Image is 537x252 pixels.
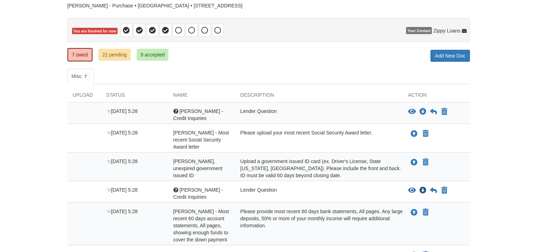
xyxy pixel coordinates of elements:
div: Upload a government issued ID card (ex. Driver's License, State [US_STATE], [GEOGRAPHIC_DATA]). P... [235,158,403,179]
button: Upload Fredda Morrison - Valid, unexpired government issued ID [410,158,418,167]
a: Download Susan Morrison - Credit Inquiries [419,188,426,193]
span: [DATE] 5:28 [106,130,138,136]
a: Misc [67,69,94,84]
span: 7 [82,73,90,80]
div: Name [168,91,235,102]
button: Declare Susan Morrison - Credit Inquiries not applicable [441,186,448,195]
a: Add New Doc [430,50,470,62]
button: Declare Susan Morrison - Most recent 60 days account statements, All pages, showing enough funds ... [422,208,429,217]
span: [PERSON_NAME] - Credit Inquiries [173,187,223,200]
div: Upload [67,91,101,102]
span: [DATE] 5:28 [106,209,138,214]
span: [PERSON_NAME] - Credit Inquiries [173,108,223,121]
button: Upload Fredda Morrison - Most recent Social Security Award letter [410,129,418,138]
button: Declare Fredda Morrison - Most recent Social Security Award letter not applicable [422,130,429,138]
span: [DATE] 5:28 [106,108,138,114]
span: [DATE] 5:28 [106,158,138,164]
span: [PERSON_NAME] - Most recent 60 days account statements, All pages, showing enough funds to cover ... [173,209,229,242]
a: Download Fredda Morrison - Credit Inquiries [419,109,426,115]
div: Status [101,91,168,102]
a: 22 pending [99,49,131,61]
span: Zippy Loans [433,27,460,34]
div: Lender Question [235,108,403,122]
button: View Fredda Morrison - Credit Inquiries [408,108,416,115]
div: [PERSON_NAME] - Purchase • [GEOGRAPHIC_DATA] • [STREET_ADDRESS] [67,3,470,9]
a: 7 owed [67,48,93,61]
span: [PERSON_NAME], unexpired government issued ID [173,158,222,178]
button: Upload Susan Morrison - Most recent 60 days account statements, All pages, showing enough funds t... [410,208,418,217]
button: View Susan Morrison - Credit Inquiries [408,187,416,194]
span: [PERSON_NAME] - Most recent Social Security Award letter [173,130,229,150]
div: Lender Question [235,186,403,200]
button: Declare Fredda Morrison - Valid, unexpired government issued ID not applicable [422,158,429,167]
div: Please provide most recent 60 days bank statements, All pages. Any large deposits, 50% or more of... [235,208,403,243]
span: Your Contact [406,27,432,34]
span: You are finished for now [72,28,118,35]
a: 9 accepted [137,49,169,61]
div: Description [235,91,403,102]
span: [DATE] 5:28 [106,187,138,193]
div: Please upload your most recent Social Security Award letter. [235,129,403,150]
div: Action [403,91,470,102]
button: Declare Fredda Morrison - Credit Inquiries not applicable [441,108,448,116]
